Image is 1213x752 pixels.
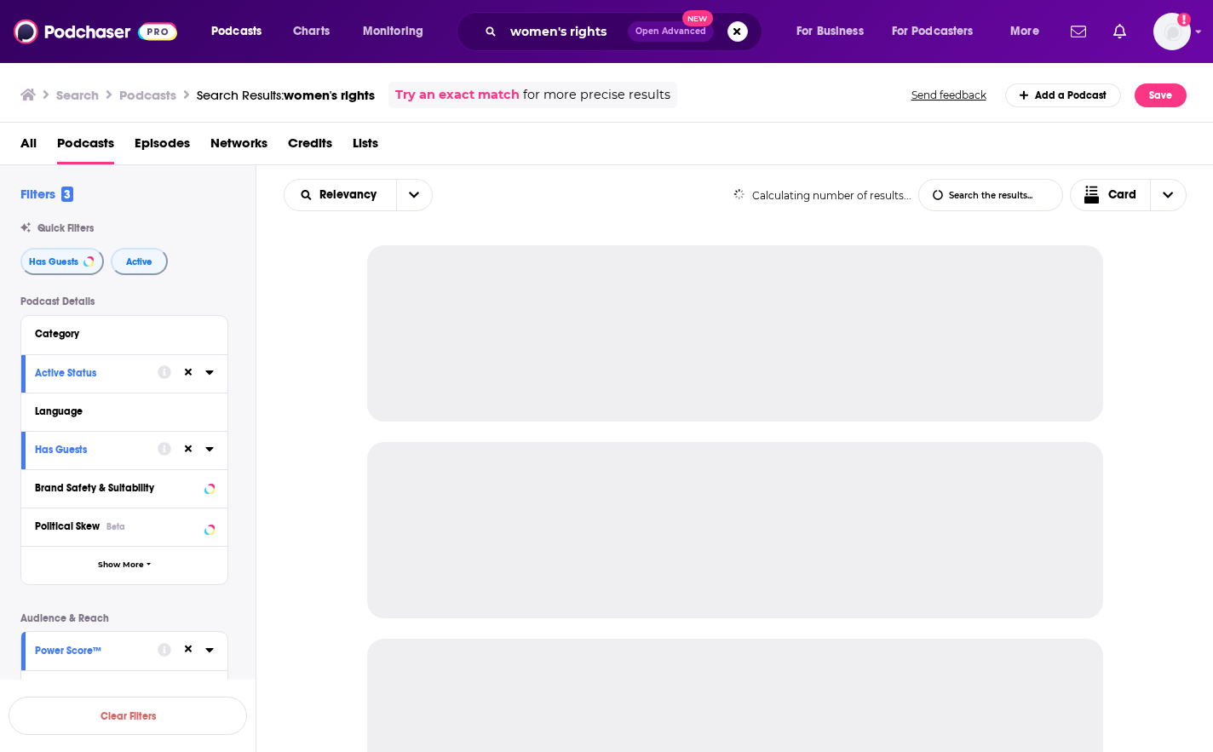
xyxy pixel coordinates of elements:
[37,222,94,234] span: Quick Filters
[282,18,340,45] a: Charts
[197,87,375,103] a: Search Results:women's rights
[61,187,73,202] span: 3
[20,186,73,202] h2: Filters
[353,129,378,164] a: Lists
[881,18,998,45] button: open menu
[135,129,190,164] a: Episodes
[35,639,158,660] button: Power Score™
[210,129,267,164] a: Networks
[106,521,125,532] div: Beta
[523,85,670,105] span: for more precise results
[35,645,147,657] div: Power Score™
[284,87,375,103] span: women's rights
[57,129,114,164] a: Podcasts
[35,323,214,344] button: Category
[284,179,433,211] h2: Choose List sort
[14,15,177,48] img: Podchaser - Follow, Share and Rate Podcasts
[363,20,423,43] span: Monitoring
[998,18,1061,45] button: open menu
[319,189,382,201] span: Relevancy
[288,129,332,164] a: Credits
[56,87,99,103] h3: Search
[733,189,911,202] div: Calculating number of results...
[35,405,203,417] div: Language
[906,88,992,102] button: Send feedback
[785,18,885,45] button: open menu
[20,129,37,164] a: All
[199,18,284,45] button: open menu
[351,18,446,45] button: open menu
[1135,83,1187,107] button: Save
[1153,13,1191,50] span: Logged in as SkyHorsePub35
[293,20,330,43] span: Charts
[1153,13,1191,50] img: User Profile
[35,328,203,340] div: Category
[35,367,147,379] div: Active Status
[1005,83,1122,107] a: Add a Podcast
[396,180,432,210] button: open menu
[35,362,158,383] button: Active Status
[796,20,864,43] span: For Business
[35,520,100,532] span: Political Skew
[35,400,214,422] button: Language
[98,560,144,570] span: Show More
[285,189,396,201] button: open menu
[1108,189,1136,201] span: Card
[503,18,628,45] input: Search podcasts, credits, & more...
[473,12,779,51] div: Search podcasts, credits, & more...
[395,85,520,105] a: Try an exact match
[20,612,228,624] p: Audience & Reach
[1107,17,1133,46] a: Show notifications dropdown
[35,444,147,456] div: Has Guests
[635,27,706,36] span: Open Advanced
[35,477,214,498] button: Brand Safety & Suitability
[35,439,158,460] button: Has Guests
[20,296,228,307] p: Podcast Details
[21,546,227,584] button: Show More
[35,678,214,699] button: Reach (Monthly)
[197,87,375,103] div: Search Results:
[892,20,974,43] span: For Podcasters
[119,87,176,103] h3: Podcasts
[1070,179,1187,211] button: Choose View
[126,257,152,267] span: Active
[35,515,214,537] button: Political SkewBeta
[1064,17,1093,46] a: Show notifications dropdown
[29,257,78,267] span: Has Guests
[211,20,262,43] span: Podcasts
[35,482,199,494] div: Brand Safety & Suitability
[9,697,247,735] button: Clear Filters
[1177,13,1191,26] svg: Add a profile image
[20,248,104,275] button: Has Guests
[1153,13,1191,50] button: Show profile menu
[682,10,713,26] span: New
[1010,20,1039,43] span: More
[111,248,168,275] button: Active
[628,21,714,42] button: Open AdvancedNew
